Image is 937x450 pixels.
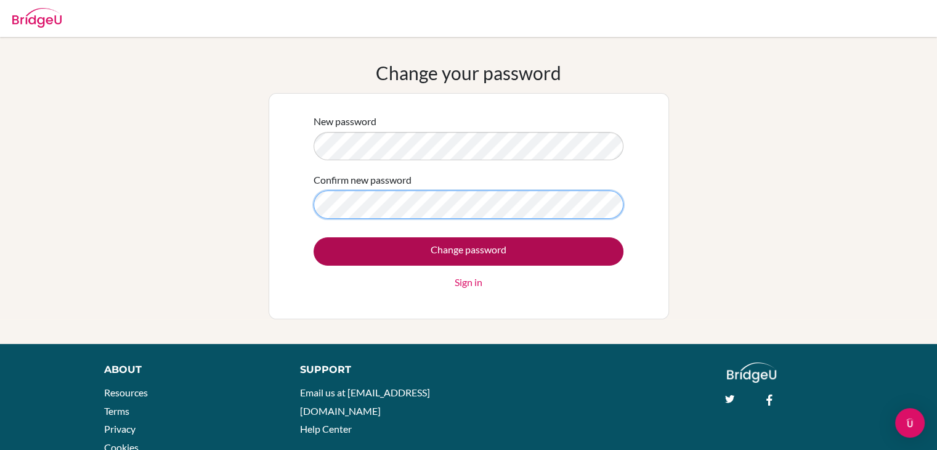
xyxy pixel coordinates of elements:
[314,173,412,187] label: Confirm new password
[455,275,482,290] a: Sign in
[104,423,136,435] a: Privacy
[104,387,148,398] a: Resources
[376,62,561,84] h1: Change your password
[104,405,129,417] a: Terms
[895,408,925,438] div: Open Intercom Messenger
[314,114,376,129] label: New password
[300,362,455,377] div: Support
[12,8,62,28] img: Bridge-U
[104,362,272,377] div: About
[727,362,777,383] img: logo_white@2x-f4f0deed5e89b7ecb1c2cc34c3e3d731f90f0f143d5ea2071677605dd97b5244.png
[300,423,352,435] a: Help Center
[300,387,430,417] a: Email us at [EMAIL_ADDRESS][DOMAIN_NAME]
[314,237,623,266] input: Change password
